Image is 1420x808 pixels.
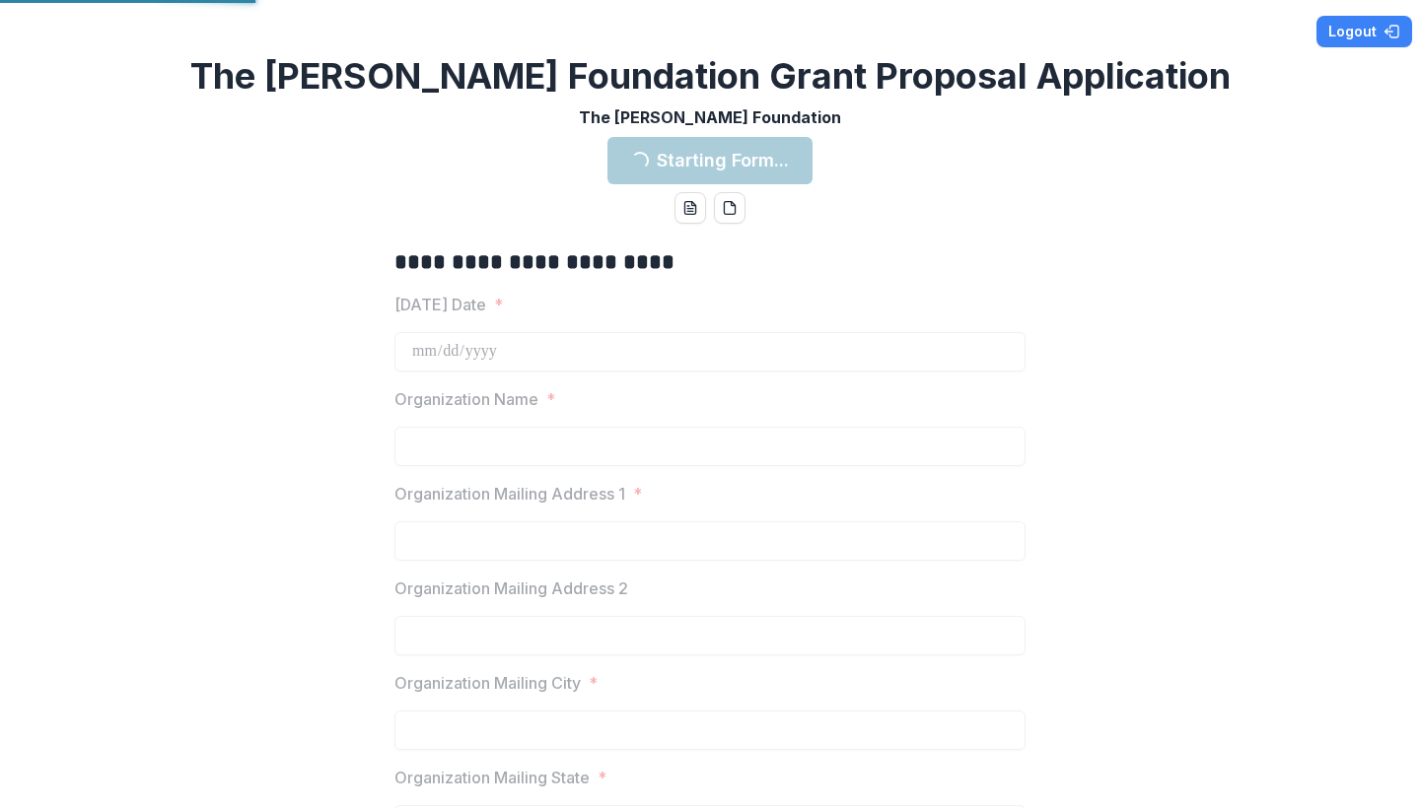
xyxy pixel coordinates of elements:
button: pdf-download [714,192,745,224]
button: Logout [1316,16,1412,47]
button: Starting Form... [607,137,813,184]
p: Organization Mailing City [394,671,581,695]
p: Organization Mailing State [394,766,590,789]
p: [DATE] Date [394,293,486,316]
p: Organization Name [394,387,538,411]
p: Organization Mailing Address 1 [394,482,625,505]
button: word-download [674,192,706,224]
p: The [PERSON_NAME] Foundation [579,105,841,129]
h2: The [PERSON_NAME] Foundation Grant Proposal Application [190,55,1231,98]
p: Organization Mailing Address 2 [394,576,628,600]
